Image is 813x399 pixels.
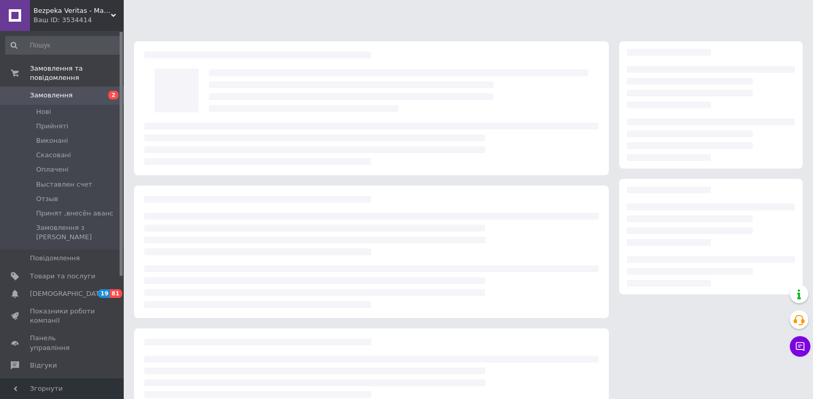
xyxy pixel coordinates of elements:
[36,151,71,160] span: Скасовані
[36,136,68,145] span: Виконані
[36,107,51,117] span: Нові
[30,272,95,281] span: Товари та послуги
[110,289,122,298] span: 81
[108,91,119,99] span: 2
[36,194,58,204] span: Отзыв
[30,361,57,370] span: Відгуки
[30,254,80,263] span: Повідомлення
[30,64,124,82] span: Замовлення та повідомлення
[790,336,810,357] button: Чат з покупцем
[30,289,106,298] span: [DEMOGRAPHIC_DATA]
[34,6,111,15] span: Bezpeka Veritas - Магазин тактичного спорядження
[34,15,124,25] div: Ваш ID: 3534414
[36,165,69,174] span: Оплачені
[36,209,113,218] span: Принят ,внесён аванс
[30,334,95,352] span: Панель управління
[5,36,122,55] input: Пошук
[98,289,110,298] span: 19
[30,307,95,325] span: Показники роботи компанії
[36,122,68,131] span: Прийняті
[30,91,73,100] span: Замовлення
[36,180,92,189] span: Выставлен счет
[36,223,121,242] span: Замовлення з [PERSON_NAME]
